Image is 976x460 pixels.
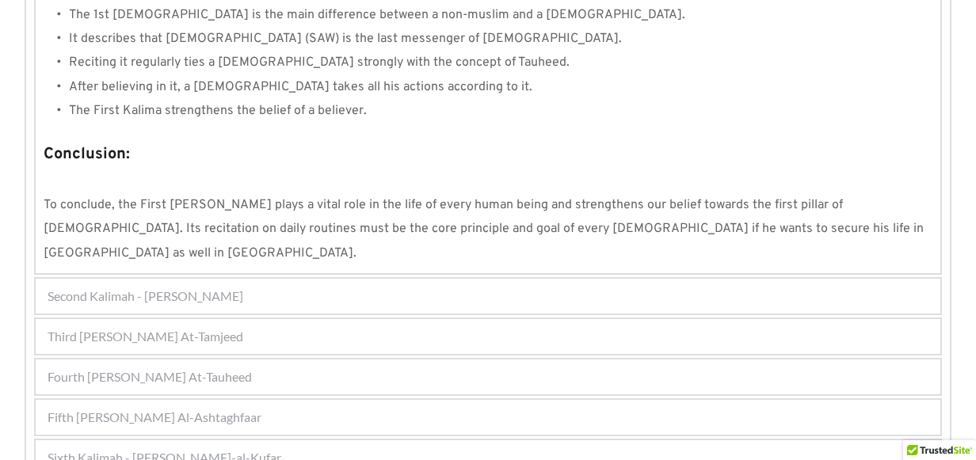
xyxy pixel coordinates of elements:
span: After believing in it, a [DEMOGRAPHIC_DATA] takes all his actions according to it. [69,79,532,95]
span: Reciting it regularly ties a [DEMOGRAPHIC_DATA] strongly with the concept of Tauheed. [69,55,570,70]
span: Fifth [PERSON_NAME] Al-Ashtaghfaar [48,408,261,427]
span: The 1st [DEMOGRAPHIC_DATA] is the main difference between a non-muslim and a [DEMOGRAPHIC_DATA]. [69,7,685,23]
span: Third [PERSON_NAME] At-Tamjeed [48,327,243,346]
span: To conclude, the First [PERSON_NAME] plays a vital role in the life of every human being and stre... [44,197,927,261]
span: Fourth [PERSON_NAME] At-Tauheed [48,367,252,386]
strong: Conclusion: [44,144,130,165]
span: It describes that [DEMOGRAPHIC_DATA] (SAW) is the last messenger of [DEMOGRAPHIC_DATA]. [69,31,622,47]
span: The First Kalima strengthens the belief of a believer. [69,103,367,119]
span: Second Kalimah - [PERSON_NAME] [48,287,243,306]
